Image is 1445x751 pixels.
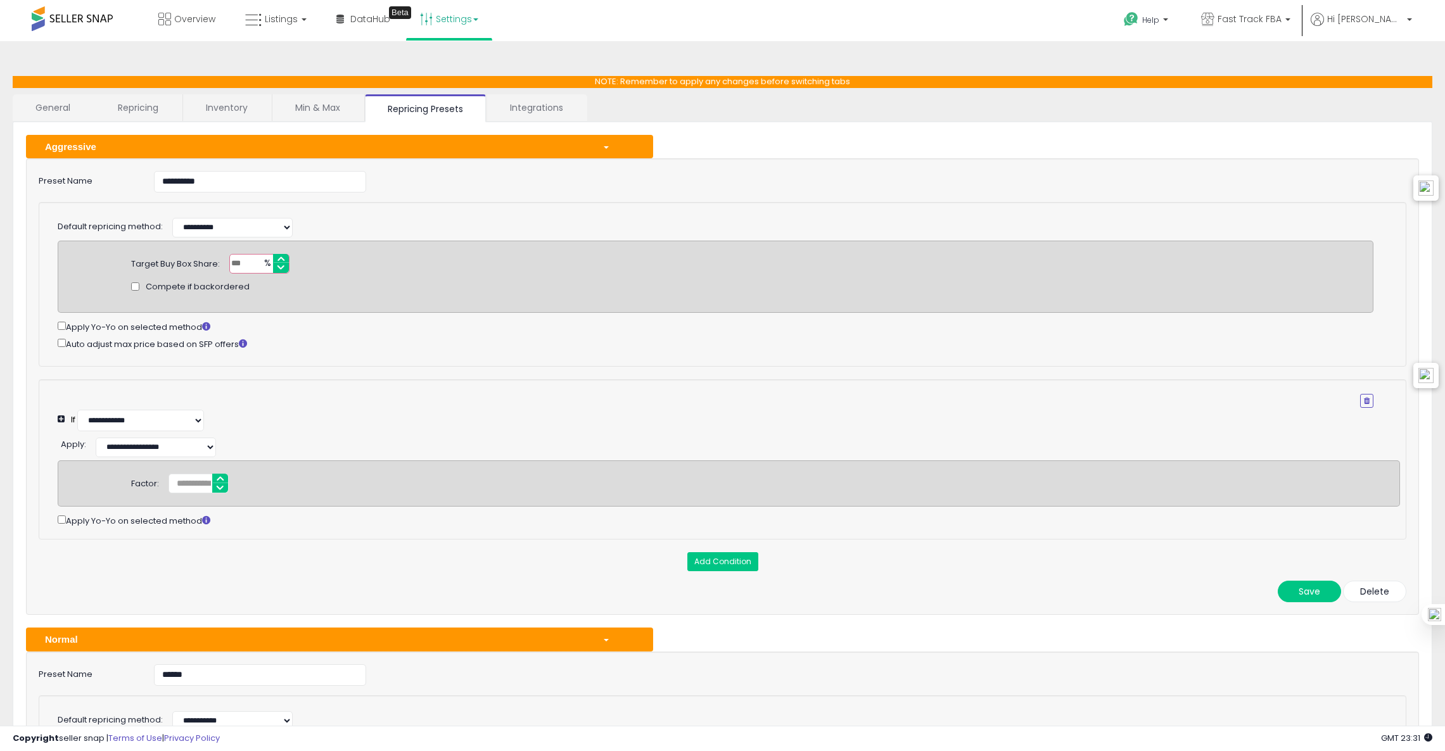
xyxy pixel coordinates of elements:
a: Min & Max [272,94,363,121]
a: Repricing Presets [365,94,486,122]
label: Default repricing method: [58,714,163,726]
button: Add Condition [687,552,758,571]
a: Integrations [487,94,586,121]
div: Factor: [131,474,159,490]
span: Overview [174,13,215,25]
div: Apply Yo-Yo on selected method [58,319,1373,334]
div: Auto adjust max price based on SFP offers [58,336,1373,351]
img: one_i.png [1428,608,1441,621]
a: Privacy Policy [164,732,220,744]
a: Repricing [95,94,181,121]
img: icon48.png [1418,180,1434,196]
img: icon48.png [1418,368,1434,383]
label: Preset Name [29,664,144,681]
span: 2025-09-16 23:31 GMT [1381,732,1432,744]
a: Help [1114,2,1181,41]
div: seller snap | | [13,733,220,745]
span: Apply [61,438,84,450]
div: Normal [35,633,593,646]
button: Normal [26,628,653,651]
span: Listings [265,13,298,25]
span: Compete if backordered [146,281,250,293]
i: Remove Condition [1364,397,1370,405]
button: Save [1278,581,1341,602]
div: Tooltip anchor [389,6,411,19]
span: Fast Track FBA [1218,13,1282,25]
div: Aggressive [35,140,593,153]
a: Inventory [183,94,271,121]
label: Default repricing method: [58,221,163,233]
span: % [257,255,277,274]
i: Get Help [1123,11,1139,27]
span: Help [1142,15,1159,25]
strong: Copyright [13,732,59,744]
a: Terms of Use [108,732,162,744]
button: Delete [1343,581,1406,602]
p: NOTE: Remember to apply any changes before switching tabs [13,76,1432,88]
a: Hi [PERSON_NAME] [1311,13,1412,41]
span: Hi [PERSON_NAME] [1327,13,1403,25]
span: DataHub [350,13,390,25]
button: Aggressive [26,135,653,158]
label: Preset Name [29,171,144,187]
div: : [61,434,86,451]
div: Apply Yo-Yo on selected method [58,513,1400,527]
div: Target Buy Box Share: [131,254,220,270]
a: General [13,94,94,121]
